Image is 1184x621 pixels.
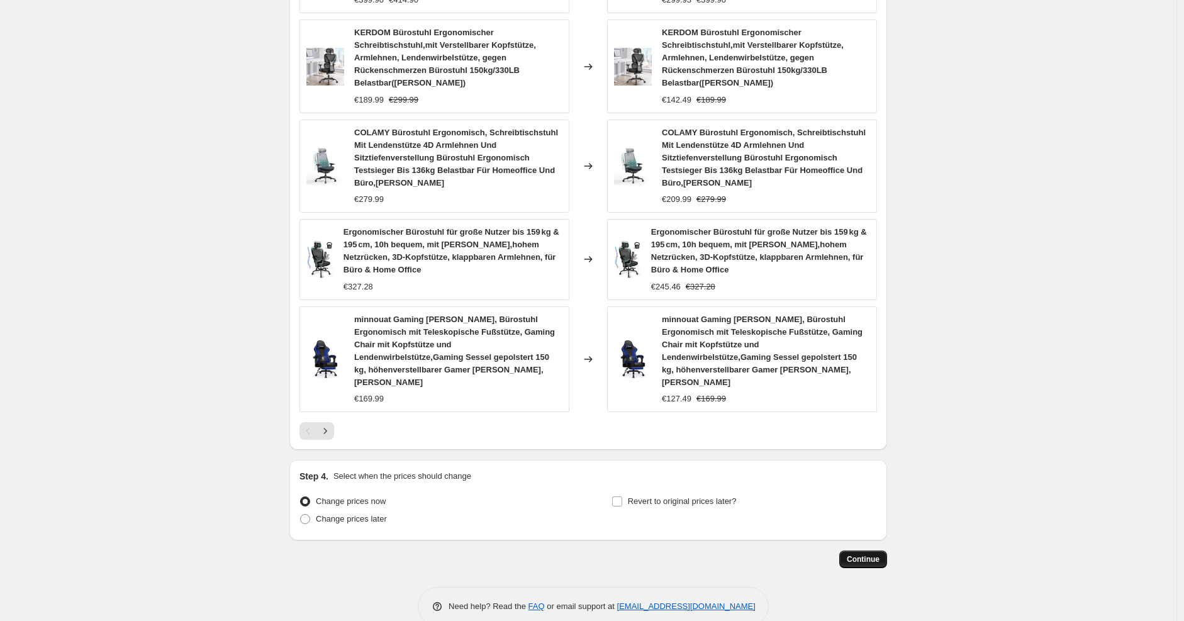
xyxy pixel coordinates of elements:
img: 61kydPoxBTL_80x.jpg [614,340,652,378]
div: €279.99 [354,193,384,206]
img: 61kydPoxBTL_80x.jpg [306,340,344,378]
span: KERDOM Bürostuhl Ergonomischer Schreibtischstuhl,mit Verstellbarer Kopfstütze, Armlehnen, Lendenw... [354,28,536,87]
span: or email support at [545,601,617,611]
span: Revert to original prices later? [628,496,737,506]
img: 71jbVBagRoL_80x.jpg [614,240,641,278]
div: €142.49 [662,94,691,106]
img: 71gZx22N30L_80x.jpg [306,147,344,185]
img: 71gZx22N30L_80x.jpg [614,147,652,185]
span: Change prices later [316,514,387,523]
button: Next [316,422,334,440]
div: €245.46 [651,281,681,293]
span: Need help? Read the [449,601,528,611]
strike: €327.28 [686,281,715,293]
div: €127.49 [662,393,691,405]
span: COLAMY Bürostuhl Ergonomisch, Schreibtischstuhl Mit Lendenstütze 4D Armlehnen Und Sitztiefenverst... [354,128,558,187]
strike: €299.99 [389,94,418,106]
a: FAQ [528,601,545,611]
strike: €169.99 [696,393,726,405]
span: Ergonomischer Bürostuhl für große Nutzer bis 159 kg & 195 cm, 10h bequem, mit [PERSON_NAME],hohem... [651,227,867,274]
span: COLAMY Bürostuhl Ergonomisch, Schreibtischstuhl Mit Lendenstütze 4D Armlehnen Und Sitztiefenverst... [662,128,866,187]
img: 81uuBMDm26L_80x.jpg [614,48,652,86]
a: [EMAIL_ADDRESS][DOMAIN_NAME] [617,601,756,611]
strike: €279.99 [696,193,726,206]
img: 71jbVBagRoL_80x.jpg [306,240,333,278]
span: KERDOM Bürostuhl Ergonomischer Schreibtischstuhl,mit Verstellbarer Kopfstütze, Armlehnen, Lendenw... [662,28,844,87]
div: €189.99 [354,94,384,106]
h2: Step 4. [299,470,328,483]
span: Change prices now [316,496,386,506]
img: 81uuBMDm26L_80x.jpg [306,48,344,86]
p: Select when the prices should change [333,470,471,483]
span: minnouat Gaming [PERSON_NAME], Bürostuhl Ergonomisch mit Teleskopische Fußstütze, Gaming Chair mi... [662,315,863,387]
span: Ergonomischer Bürostuhl für große Nutzer bis 159 kg & 195 cm, 10h bequem, mit [PERSON_NAME],hohem... [343,227,559,274]
button: Continue [839,551,887,568]
strike: €189.99 [696,94,726,106]
span: Continue [847,554,880,564]
span: minnouat Gaming [PERSON_NAME], Bürostuhl Ergonomisch mit Teleskopische Fußstütze, Gaming Chair mi... [354,315,555,387]
div: €209.99 [662,193,691,206]
div: €327.28 [343,281,373,293]
nav: Pagination [299,422,334,440]
div: €169.99 [354,393,384,405]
